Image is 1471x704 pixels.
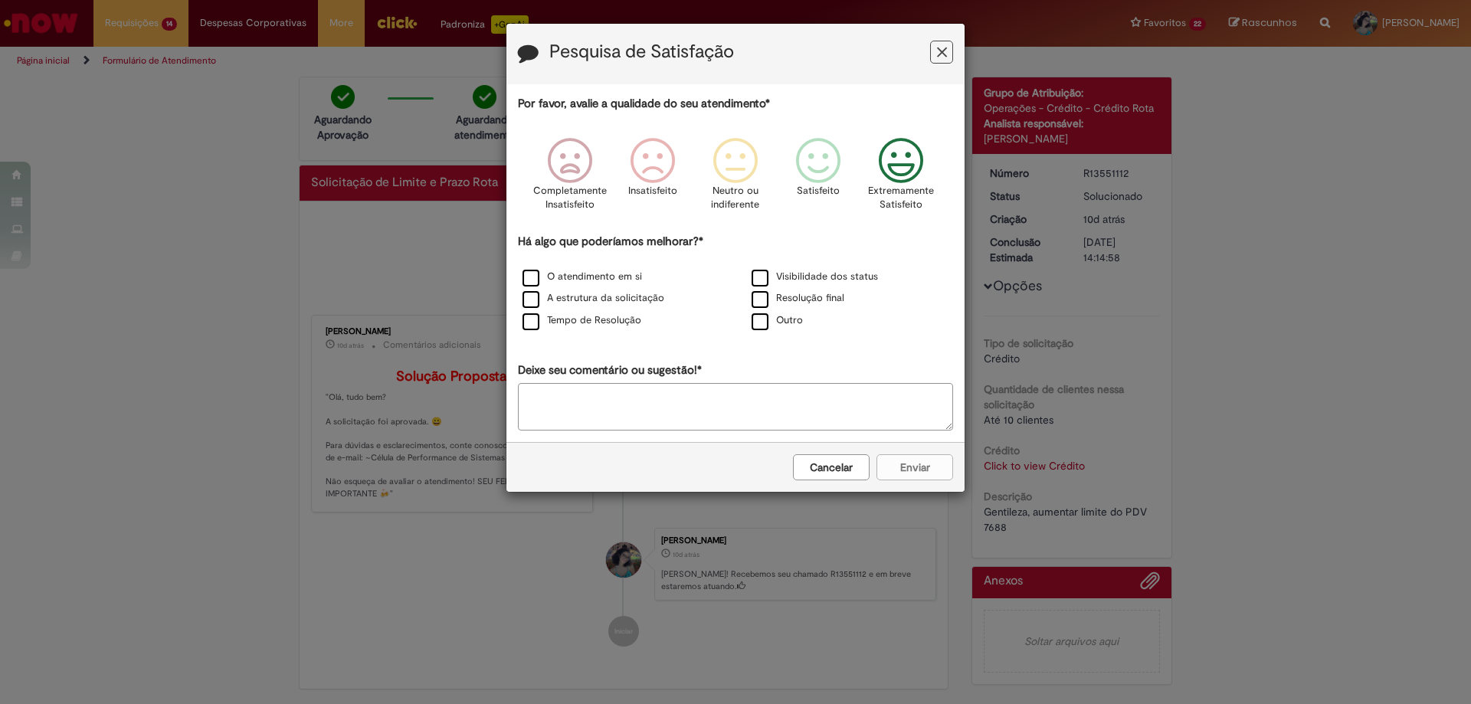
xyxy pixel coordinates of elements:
[518,96,770,112] label: Por favor, avalie a qualidade do seu atendimento*
[752,313,803,328] label: Outro
[696,126,775,231] div: Neutro ou indiferente
[779,126,857,231] div: Satisfeito
[708,184,763,212] p: Neutro ou indiferente
[518,234,953,332] div: Há algo que poderíamos melhorar?*
[862,126,940,231] div: Extremamente Satisfeito
[752,291,844,306] label: Resolução final
[868,184,934,212] p: Extremamente Satisfeito
[523,270,642,284] label: O atendimento em si
[628,184,677,198] p: Insatisfeito
[797,184,840,198] p: Satisfeito
[793,454,870,480] button: Cancelar
[752,270,878,284] label: Visibilidade dos status
[533,184,607,212] p: Completamente Insatisfeito
[530,126,608,231] div: Completamente Insatisfeito
[523,291,664,306] label: A estrutura da solicitação
[523,313,641,328] label: Tempo de Resolução
[549,42,734,62] label: Pesquisa de Satisfação
[518,362,702,378] label: Deixe seu comentário ou sugestão!*
[614,126,692,231] div: Insatisfeito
